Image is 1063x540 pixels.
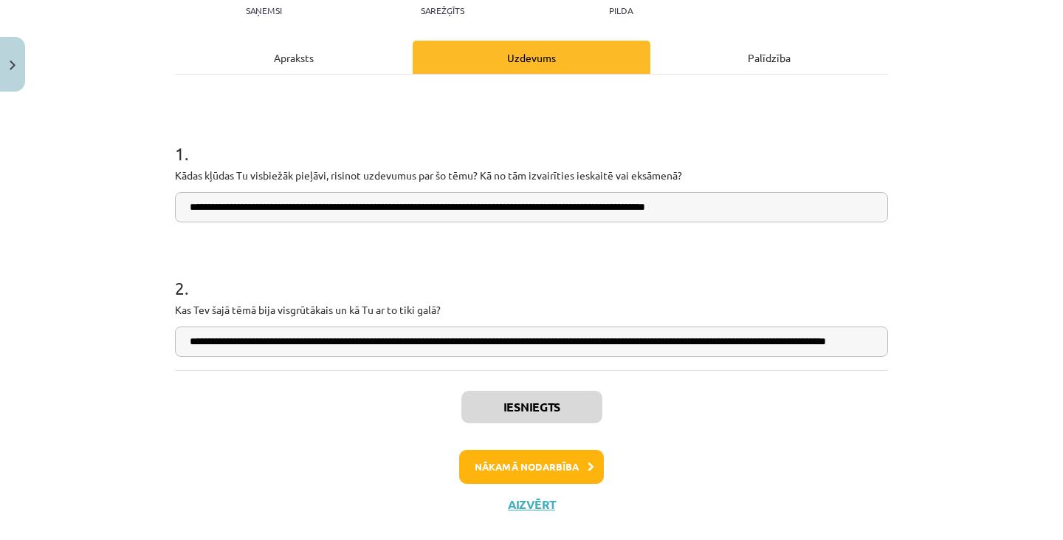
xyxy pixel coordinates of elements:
[175,168,888,183] p: Kādas kļūdas Tu visbiežāk pieļāvi, risinot uzdevumus par šo tēmu? Kā no tām izvairīties ieskaitē ...
[461,391,602,423] button: Iesniegts
[175,117,888,163] h1: 1 .
[413,41,650,74] div: Uzdevums
[421,5,464,16] p: Sarežģīts
[609,5,633,16] p: pilda
[175,252,888,298] h1: 2 .
[240,5,288,16] p: Saņemsi
[10,61,16,70] img: icon-close-lesson-0947bae3869378f0d4975bcd49f059093ad1ed9edebbc8119c70593378902aed.svg
[459,450,604,484] button: Nākamā nodarbība
[175,302,888,318] p: Kas Tev šajā tēmā bija visgrūtākais un kā Tu ar to tiki galā?
[503,497,560,512] button: Aizvērt
[650,41,888,74] div: Palīdzība
[175,41,413,74] div: Apraksts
